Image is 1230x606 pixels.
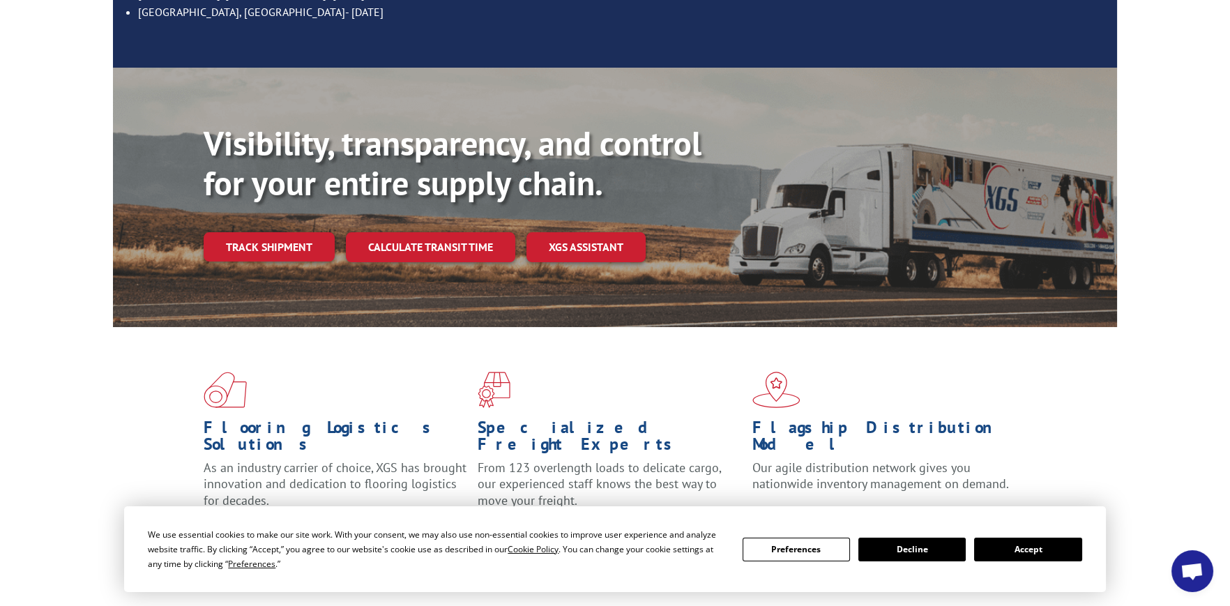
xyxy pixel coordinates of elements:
div: Cookie Consent Prompt [124,506,1106,592]
img: xgs-icon-total-supply-chain-intelligence-red [204,372,247,408]
span: As an industry carrier of choice, XGS has brought innovation and dedication to flooring logistics... [204,460,466,509]
a: Open chat [1171,550,1213,592]
button: Decline [858,538,966,561]
div: We use essential cookies to make our site work. With your consent, we may also use non-essential ... [148,527,725,571]
a: Learn More > [752,505,926,521]
img: xgs-icon-focused-on-flooring-red [478,372,510,408]
b: Visibility, transparency, and control for your entire supply chain. [204,121,701,205]
span: Cookie Policy [508,543,559,555]
p: From 123 overlength loads to delicate cargo, our experienced staff knows the best way to move you... [478,460,741,522]
h1: Specialized Freight Experts [478,419,741,460]
a: Calculate transit time [346,232,515,262]
span: Our agile distribution network gives you nationwide inventory management on demand. [752,460,1009,492]
a: Track shipment [204,232,335,262]
img: xgs-icon-flagship-distribution-model-red [752,372,800,408]
h1: Flagship Distribution Model [752,419,1016,460]
a: XGS ASSISTANT [526,232,646,262]
span: Preferences [228,558,275,570]
li: [GEOGRAPHIC_DATA], [GEOGRAPHIC_DATA]- [DATE] [138,3,1103,21]
button: Accept [974,538,1081,561]
button: Preferences [743,538,850,561]
h1: Flooring Logistics Solutions [204,419,467,460]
